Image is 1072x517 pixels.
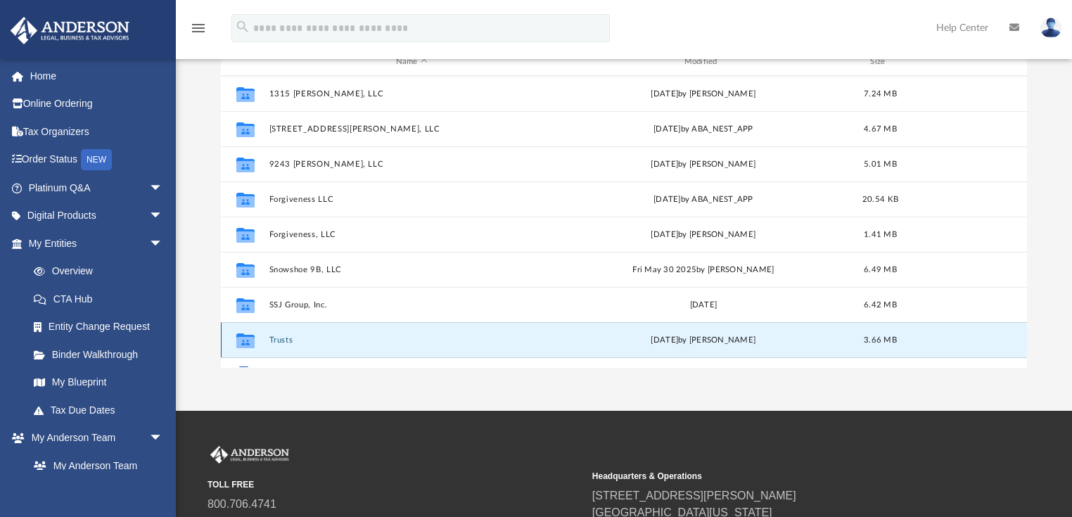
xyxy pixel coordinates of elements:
[20,452,170,480] a: My Anderson Team
[269,265,554,274] button: Snowshoe 9B, LLC
[10,90,184,118] a: Online Ordering
[864,125,897,133] span: 4.67 MB
[592,490,796,502] a: [STREET_ADDRESS][PERSON_NAME]
[864,336,897,344] span: 3.66 MB
[914,56,1013,68] div: id
[561,229,846,241] div: [DATE] by [PERSON_NAME]
[561,334,846,347] div: [DATE] by [PERSON_NAME]
[190,27,207,37] a: menu
[149,202,177,231] span: arrow_drop_down
[864,231,897,238] span: 1.41 MB
[862,196,898,203] span: 20.54 KB
[864,266,897,274] span: 6.49 MB
[10,117,184,146] a: Tax Organizers
[149,424,177,453] span: arrow_drop_down
[20,340,184,369] a: Binder Walkthrough
[561,299,846,312] div: [DATE]
[20,257,184,286] a: Overview
[190,20,207,37] i: menu
[221,76,1028,367] div: grid
[852,56,908,68] div: Size
[208,498,276,510] a: 800.706.4741
[560,56,846,68] div: Modified
[208,446,292,464] img: Anderson Advisors Platinum Portal
[269,230,554,239] button: Forgiveness, LLC
[561,88,846,101] div: [DATE] by [PERSON_NAME]
[10,146,184,174] a: Order StatusNEW
[208,478,582,491] small: TOLL FREE
[20,396,184,424] a: Tax Due Dates
[149,174,177,203] span: arrow_drop_down
[269,125,554,134] button: [STREET_ADDRESS][PERSON_NAME], LLC
[10,174,184,202] a: Platinum Q&Aarrow_drop_down
[561,193,846,206] div: [DATE] by ABA_NEST_APP
[10,62,184,90] a: Home
[864,160,897,168] span: 5.01 MB
[864,90,897,98] span: 7.24 MB
[10,424,177,452] a: My Anderson Teamarrow_drop_down
[269,300,554,309] button: SSJ Group, Inc.
[149,229,177,258] span: arrow_drop_down
[226,56,262,68] div: id
[269,195,554,204] button: Forgiveness LLC
[81,149,112,170] div: NEW
[235,19,250,34] i: search
[269,89,554,98] button: 1315 [PERSON_NAME], LLC
[20,313,184,341] a: Entity Change Request
[1040,18,1061,38] img: User Pic
[864,301,897,309] span: 6.42 MB
[10,229,184,257] a: My Entitiesarrow_drop_down
[20,285,184,313] a: CTA Hub
[269,336,554,345] button: Trusts
[10,202,184,230] a: Digital Productsarrow_drop_down
[268,56,554,68] div: Name
[561,158,846,171] div: [DATE] by [PERSON_NAME]
[561,123,846,136] div: [DATE] by ABA_NEST_APP
[20,369,177,397] a: My Blueprint
[269,160,554,169] button: 9243 [PERSON_NAME], LLC
[6,17,134,44] img: Anderson Advisors Platinum Portal
[592,470,967,483] small: Headquarters & Operations
[561,264,846,276] div: Fri May 30 2025 by [PERSON_NAME]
